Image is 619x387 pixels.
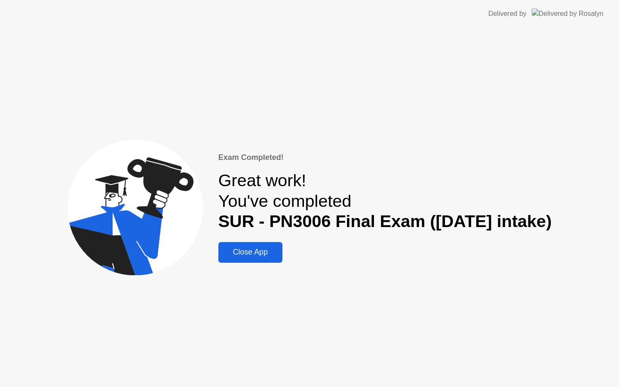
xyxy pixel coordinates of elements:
button: Close App [218,242,282,263]
div: Great work! You've completed [218,170,552,232]
img: Delivered by Rosalyn [532,9,604,18]
div: Exam Completed! [218,152,552,163]
div: Delivered by [488,9,527,19]
b: SUR - PN3006 Final Exam ([DATE] intake) [218,212,552,230]
div: Close App [221,248,280,257]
